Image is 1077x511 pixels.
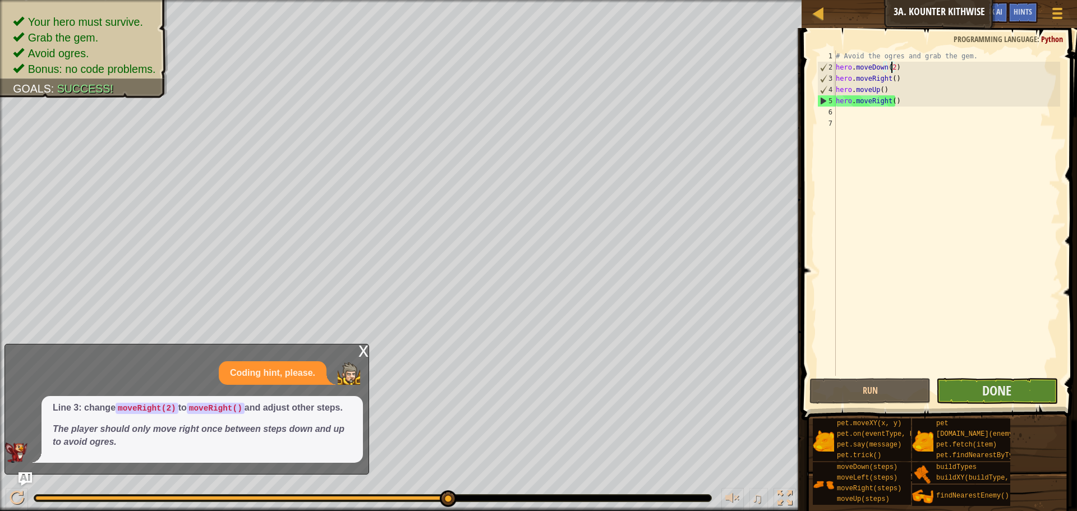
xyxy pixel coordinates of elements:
[813,474,834,495] img: portrait.png
[752,490,763,507] span: ♫
[57,82,113,95] span: Success!
[1041,34,1063,44] span: Python
[774,488,796,511] button: Toggle fullscreen
[230,367,315,380] p: Coding hint, please.
[813,430,834,452] img: portrait.png
[1014,6,1032,17] span: Hints
[837,463,897,471] span: moveDown(steps)
[983,6,1002,17] span: Ask AI
[818,95,836,107] div: 5
[116,403,178,414] code: moveRight(2)
[13,61,156,77] li: Bonus: no code problems.
[51,82,57,95] span: :
[809,378,931,404] button: Run
[28,63,156,75] span: Bonus: no code problems.
[6,488,28,511] button: Ctrl + P: Play
[1043,2,1071,29] button: Show game menu
[53,424,344,446] em: The player should only move right once between steps down and up to avoid ogres.
[837,495,890,503] span: moveUp(steps)
[837,485,901,492] span: moveRight(steps)
[912,463,933,485] img: portrait.png
[358,344,369,356] div: x
[5,443,27,463] img: AI
[837,430,942,438] span: pet.on(eventType, handler)
[837,420,901,427] span: pet.moveXY(x, y)
[912,486,933,507] img: portrait.png
[817,118,836,129] div: 7
[837,452,881,459] span: pet.trick()
[1037,34,1041,44] span: :
[936,452,1045,459] span: pet.findNearestByType(type)
[818,84,836,95] div: 4
[818,73,836,84] div: 3
[338,362,360,385] img: Player
[818,62,836,73] div: 2
[837,441,901,449] span: pet.say(message)
[936,474,1033,482] span: buildXY(buildType, x, y)
[936,420,949,427] span: pet
[936,463,977,471] span: buildTypes
[954,34,1037,44] span: Programming language
[13,30,156,45] li: Grab the gem.
[837,474,897,482] span: moveLeft(steps)
[978,2,1008,23] button: Ask AI
[28,31,98,44] span: Grab the gem.
[13,82,51,95] span: Goals
[936,430,1017,438] span: [DOMAIN_NAME](enemy)
[721,488,744,511] button: Adjust volume
[936,441,997,449] span: pet.fetch(item)
[28,16,143,28] span: Your hero must survive.
[28,47,89,59] span: Avoid ogres.
[13,45,156,61] li: Avoid ogres.
[749,488,768,511] button: ♫
[13,14,156,30] li: Your hero must survive.
[982,381,1011,399] span: Done
[53,402,352,415] p: Line 3: change to and adjust other steps.
[936,492,1009,500] span: findNearestEnemy()
[19,472,32,486] button: Ask AI
[187,403,245,414] code: moveRight()
[936,378,1057,404] button: Done
[817,50,836,62] div: 1
[912,430,933,452] img: portrait.png
[817,107,836,118] div: 6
